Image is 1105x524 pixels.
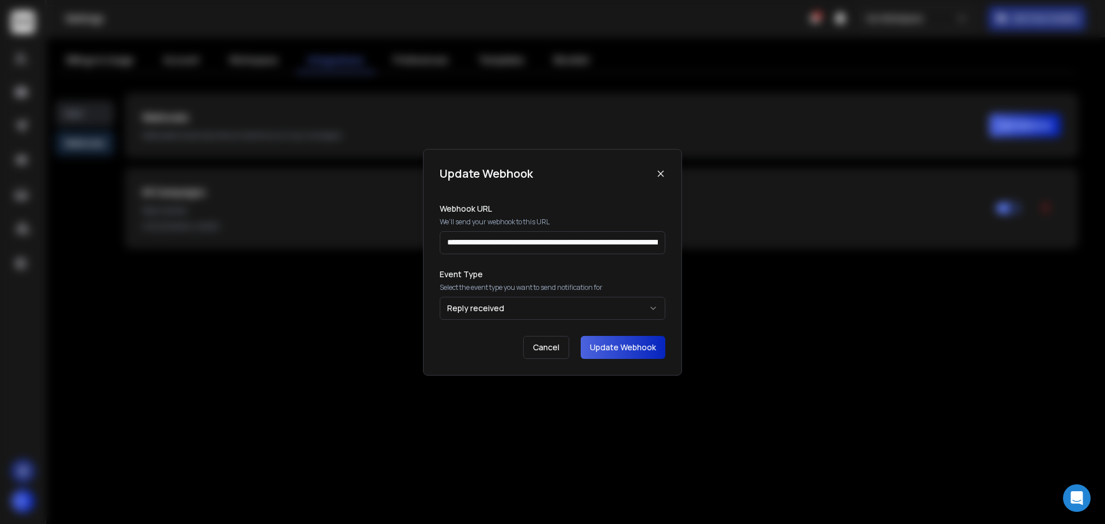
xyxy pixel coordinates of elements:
div: Open Intercom Messenger [1063,484,1091,512]
h1: Update Webhook [440,166,533,182]
label: Event Type [440,270,665,278]
label: Webhook URL [440,205,665,213]
p: We’ll send your webhook to this URL [440,217,665,227]
p: Select the event type you want to send notification for [440,283,665,292]
button: Cancel [523,336,569,359]
div: Reply received [447,303,504,314]
button: Update Webhook [581,336,665,359]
